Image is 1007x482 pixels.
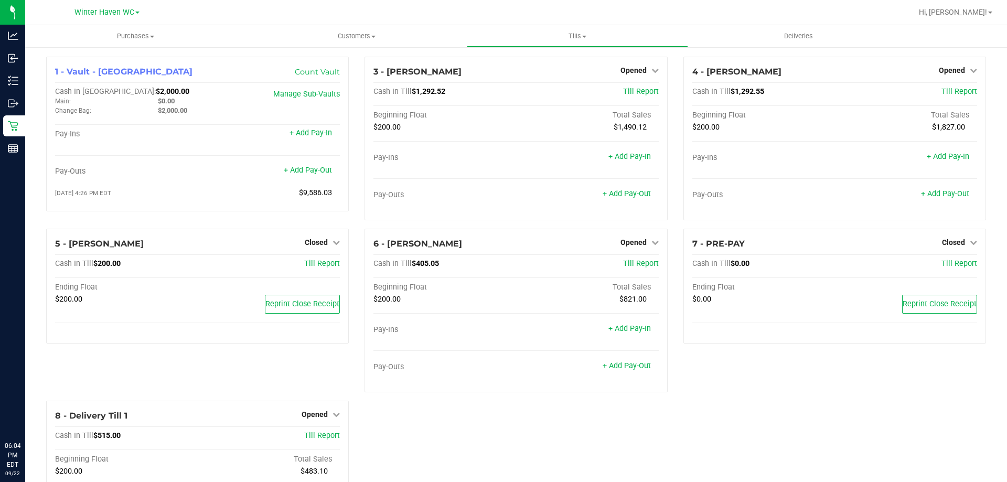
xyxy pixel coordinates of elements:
[55,107,91,114] span: Change Bag:
[284,166,332,175] a: + Add Pay-Out
[373,67,462,77] span: 3 - [PERSON_NAME]
[373,123,401,132] span: $200.00
[290,128,332,137] a: + Add Pay-In
[927,152,969,161] a: + Add Pay-In
[55,295,82,304] span: $200.00
[373,190,516,200] div: Pay-Outs
[55,239,144,249] span: 5 - [PERSON_NAME]
[55,455,198,464] div: Beginning Float
[373,111,516,120] div: Beginning Float
[941,87,977,96] a: Till Report
[921,189,969,198] a: + Add Pay-Out
[25,25,246,47] a: Purchases
[373,259,412,268] span: Cash In Till
[304,259,340,268] a: Till Report
[55,189,111,197] span: [DATE] 4:26 PM EDT
[692,295,711,304] span: $0.00
[93,259,121,268] span: $200.00
[10,398,42,430] iframe: Resource center
[373,239,462,249] span: 6 - [PERSON_NAME]
[8,143,18,154] inline-svg: Reports
[603,189,651,198] a: + Add Pay-Out
[55,87,156,96] span: Cash In [GEOGRAPHIC_DATA]:
[731,259,749,268] span: $0.00
[939,66,965,74] span: Opened
[8,98,18,109] inline-svg: Outbound
[8,30,18,41] inline-svg: Analytics
[158,106,187,114] span: $2,000.00
[295,67,340,77] a: Count Vault
[93,431,121,440] span: $515.00
[301,467,328,476] span: $483.10
[247,31,466,41] span: Customers
[302,410,328,419] span: Opened
[623,87,659,96] a: Till Report
[619,295,647,304] span: $821.00
[412,259,439,268] span: $405.05
[603,361,651,370] a: + Add Pay-Out
[55,67,192,77] span: 1 - Vault - [GEOGRAPHIC_DATA]
[373,295,401,304] span: $200.00
[273,90,340,99] a: Manage Sub-Vaults
[158,97,175,105] span: $0.00
[55,130,198,139] div: Pay-Ins
[903,299,977,308] span: Reprint Close Receipt
[692,153,835,163] div: Pay-Ins
[8,121,18,131] inline-svg: Retail
[373,325,516,335] div: Pay-Ins
[373,153,516,163] div: Pay-Ins
[516,283,659,292] div: Total Sales
[620,66,647,74] span: Opened
[516,111,659,120] div: Total Sales
[373,283,516,292] div: Beginning Float
[692,87,731,96] span: Cash In Till
[834,111,977,120] div: Total Sales
[198,455,340,464] div: Total Sales
[467,31,687,41] span: Tills
[55,283,198,292] div: Ending Float
[299,188,332,197] span: $9,586.03
[55,259,93,268] span: Cash In Till
[373,87,412,96] span: Cash In Till
[8,76,18,86] inline-svg: Inventory
[304,431,340,440] a: Till Report
[932,123,965,132] span: $1,827.00
[55,167,198,176] div: Pay-Outs
[265,295,340,314] button: Reprint Close Receipt
[692,67,781,77] span: 4 - [PERSON_NAME]
[620,238,647,247] span: Opened
[692,283,835,292] div: Ending Float
[156,87,189,96] span: $2,000.00
[692,190,835,200] div: Pay-Outs
[692,259,731,268] span: Cash In Till
[623,259,659,268] a: Till Report
[941,259,977,268] span: Till Report
[5,469,20,477] p: 09/22
[692,123,720,132] span: $200.00
[305,238,328,247] span: Closed
[731,87,764,96] span: $1,292.55
[55,431,93,440] span: Cash In Till
[265,299,339,308] span: Reprint Close Receipt
[608,324,651,333] a: + Add Pay-In
[688,25,909,47] a: Deliveries
[74,8,134,17] span: Winter Haven WC
[919,8,987,16] span: Hi, [PERSON_NAME]!
[608,152,651,161] a: + Add Pay-In
[412,87,445,96] span: $1,292.52
[692,111,835,120] div: Beginning Float
[55,98,71,105] span: Main:
[467,25,688,47] a: Tills
[55,411,127,421] span: 8 - Delivery Till 1
[25,31,246,41] span: Purchases
[5,441,20,469] p: 06:04 PM EDT
[55,467,82,476] span: $200.00
[902,295,977,314] button: Reprint Close Receipt
[246,25,467,47] a: Customers
[692,239,745,249] span: 7 - PRE-PAY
